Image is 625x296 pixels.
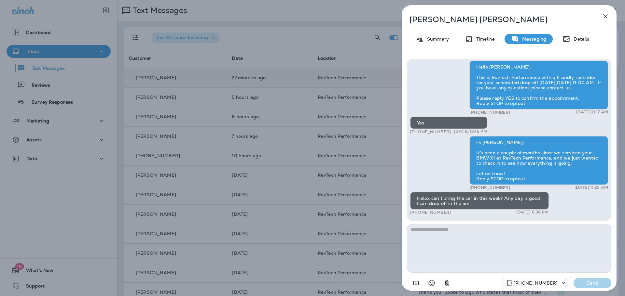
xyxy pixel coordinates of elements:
[410,129,451,135] p: [PHONE_NUMBER]
[410,54,451,59] p: [PHONE_NUMBER]
[454,129,487,134] p: [DATE] 12:15 PM
[503,279,567,287] div: +1 (571) 520-7309
[469,185,510,190] p: [PHONE_NUMBER]
[410,192,549,210] div: Hello, can I bring the car in this week? Any day is good, I can drop off in the am
[410,210,451,215] p: [PHONE_NUMBER]
[575,185,608,190] p: [DATE] 11:25 AM
[424,36,449,42] p: Summary
[469,61,608,109] div: Hello [PERSON_NAME], This is RevTech Performance with a friendly reminder for your scheduled drop...
[513,280,558,286] p: [PHONE_NUMBER]
[469,109,510,115] p: [PHONE_NUMBER]
[576,109,608,115] p: [DATE] 11:17 AM
[425,277,438,290] button: Select an emoji
[473,36,495,42] p: Timeline
[469,136,608,185] div: Hi [PERSON_NAME], It’s been a couple of months since we serviced your BMW X1 at RevTech Performan...
[519,36,546,42] p: Messaging
[410,15,587,24] p: [PERSON_NAME] [PERSON_NAME]
[570,36,589,42] p: Details
[410,117,487,129] div: Yes
[516,210,549,215] p: [DATE] 6:36 PM
[410,277,423,290] button: Add in a premade template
